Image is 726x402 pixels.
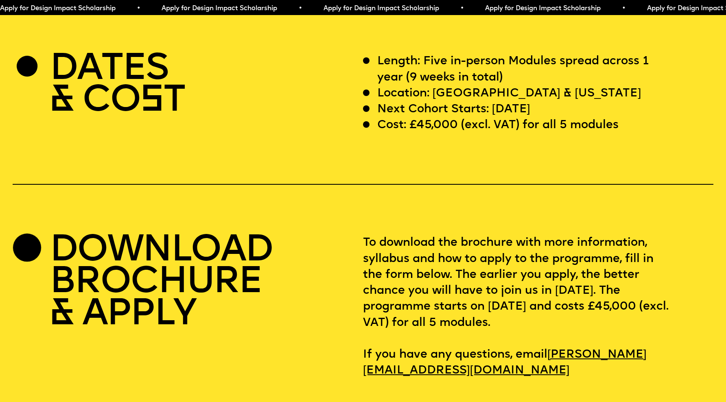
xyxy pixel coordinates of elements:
span: • [292,5,296,12]
h2: DOWNLOAD BROCHURE & APPLY [50,235,273,330]
a: [PERSON_NAME][EMAIL_ADDRESS][DOMAIN_NAME] [363,344,647,382]
span: • [131,5,134,12]
span: • [454,5,457,12]
h2: DATES & CO T [50,54,185,117]
p: Location: [GEOGRAPHIC_DATA] & [US_STATE] [377,86,641,102]
span: S [140,83,163,120]
p: Length: Five in-person Modules spread across 1 year (9 weeks in total) [377,54,670,86]
p: To download the brochure with more information, syllabus and how to apply to the programme, fill ... [363,235,713,379]
p: Cost: £45,000 (excl. VAT) for all 5 modules [377,118,619,133]
span: • [616,5,619,12]
p: Next Cohort Starts: [DATE] [377,102,530,118]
